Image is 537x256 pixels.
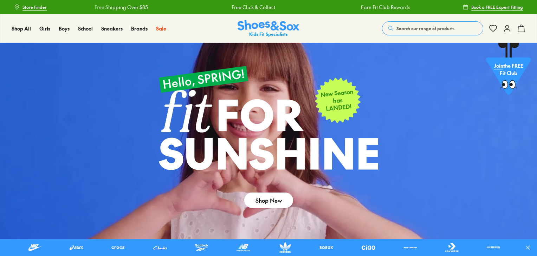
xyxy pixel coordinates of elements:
a: Girls [39,25,50,32]
a: School [78,25,93,32]
p: the FREE Fit Club [486,57,531,83]
a: Store Finder [14,1,47,13]
img: SNS_Logo_Responsive.svg [238,20,299,37]
a: Shop All [12,25,31,32]
a: Boys [59,25,70,32]
button: Search our range of products [382,21,483,35]
a: Shop New [244,193,293,208]
a: Sale [156,25,166,32]
span: Book a FREE Expert Fitting [471,4,523,10]
a: Shoes & Sox [238,20,299,37]
a: Brands [131,25,148,32]
span: Search our range of products [396,25,454,32]
a: Free Shipping Over $85 [86,4,139,11]
a: Free Click & Collect [223,4,266,11]
span: Store Finder [22,4,47,10]
a: Sneakers [101,25,123,32]
a: Jointhe FREE Fit Club [486,42,531,99]
a: Earn Fit Club Rewards [352,4,401,11]
span: Join [494,63,503,70]
a: Book a FREE Expert Fitting [463,1,523,13]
